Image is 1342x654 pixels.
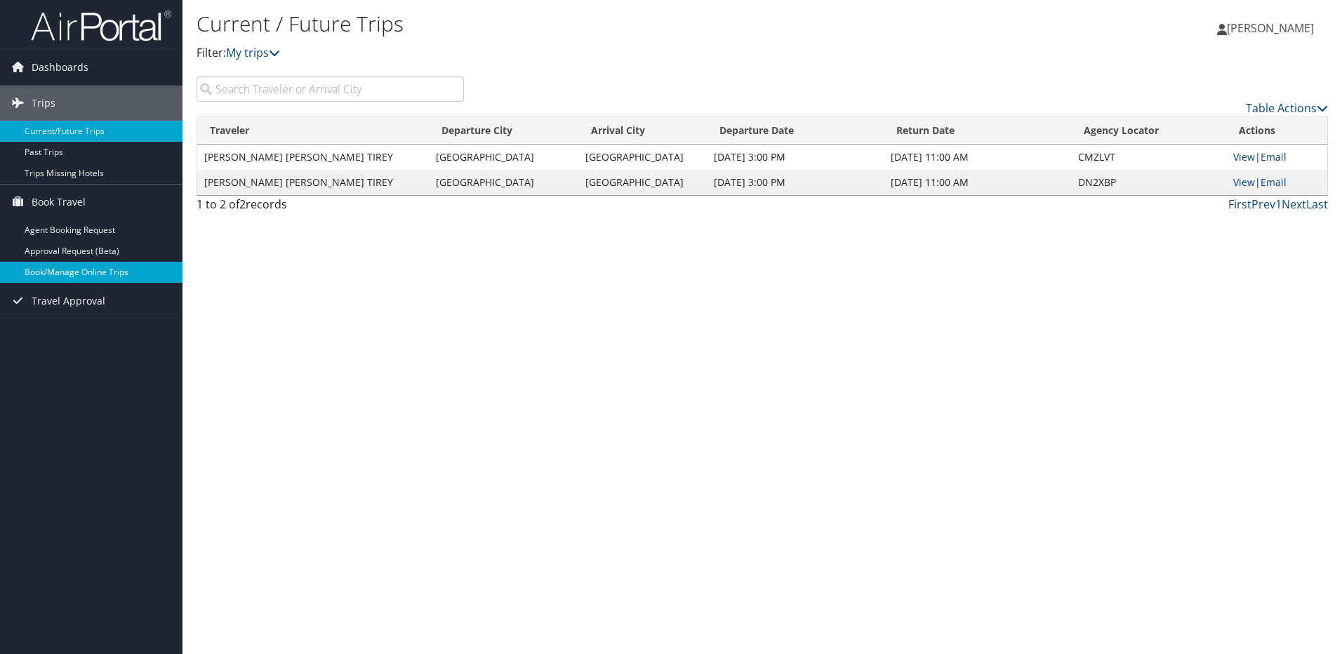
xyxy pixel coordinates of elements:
[1226,170,1327,195] td: |
[1071,117,1226,145] th: Agency Locator: activate to sort column ascending
[1275,196,1282,212] a: 1
[707,145,884,170] td: [DATE] 3:00 PM
[884,145,1071,170] td: [DATE] 11:00 AM
[884,170,1071,195] td: [DATE] 11:00 AM
[197,170,429,195] td: [PERSON_NAME] [PERSON_NAME] TIREY
[1233,175,1255,189] a: View
[1217,7,1328,49] a: [PERSON_NAME]
[197,196,464,220] div: 1 to 2 of records
[578,117,707,145] th: Arrival City: activate to sort column ascending
[32,50,88,85] span: Dashboards
[429,145,578,170] td: [GEOGRAPHIC_DATA]
[429,170,578,195] td: [GEOGRAPHIC_DATA]
[1071,145,1226,170] td: CMZLVT
[1233,150,1255,163] a: View
[1246,100,1328,116] a: Table Actions
[197,117,429,145] th: Traveler: activate to sort column ascending
[707,170,884,195] td: [DATE] 3:00 PM
[1261,150,1287,163] a: Email
[1282,196,1306,212] a: Next
[197,44,951,62] p: Filter:
[1251,196,1275,212] a: Prev
[31,9,171,42] img: airportal-logo.png
[226,45,280,60] a: My trips
[1306,196,1328,212] a: Last
[239,196,246,212] span: 2
[707,117,884,145] th: Departure Date: activate to sort column descending
[32,86,55,121] span: Trips
[197,76,464,102] input: Search Traveler or Arrival City
[32,283,105,319] span: Travel Approval
[884,117,1071,145] th: Return Date: activate to sort column ascending
[1226,145,1327,170] td: |
[1261,175,1287,189] a: Email
[1228,196,1251,212] a: First
[197,9,951,39] h1: Current / Future Trips
[578,170,707,195] td: [GEOGRAPHIC_DATA]
[1226,117,1327,145] th: Actions
[1227,20,1314,36] span: [PERSON_NAME]
[578,145,707,170] td: [GEOGRAPHIC_DATA]
[32,185,86,220] span: Book Travel
[429,117,578,145] th: Departure City: activate to sort column ascending
[197,145,429,170] td: [PERSON_NAME] [PERSON_NAME] TIREY
[1071,170,1226,195] td: DN2XBP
